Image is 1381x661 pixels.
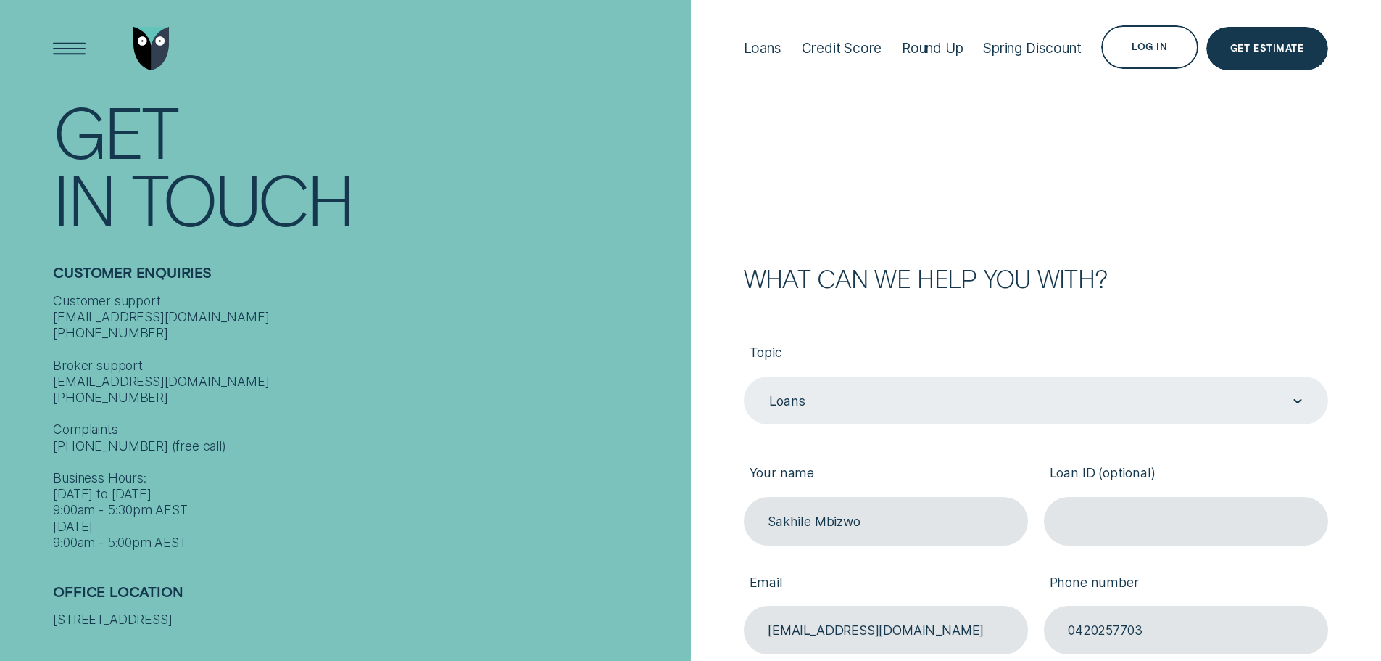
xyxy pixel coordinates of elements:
[1044,453,1328,497] label: Loan ID (optional)
[1101,25,1198,69] button: Log in
[48,27,91,70] button: Open Menu
[53,164,114,231] div: In
[744,266,1328,290] h2: What can we help you with?
[802,40,882,57] div: Credit Score
[133,27,170,70] img: Wisr
[744,332,1328,376] label: Topic
[744,453,1028,497] label: Your name
[1044,562,1328,606] label: Phone number
[744,40,781,57] div: Loans
[53,264,682,293] h2: Customer Enquiries
[902,40,963,57] div: Round Up
[53,293,682,551] div: Customer support [EMAIL_ADDRESS][DOMAIN_NAME] [PHONE_NUMBER] Broker support [EMAIL_ADDRESS][DOMAI...
[53,97,177,164] div: Get
[53,583,682,612] h2: Office Location
[1206,27,1328,70] a: Get Estimate
[983,40,1081,57] div: Spring Discount
[131,164,353,231] div: Touch
[53,97,682,231] h1: Get In Touch
[744,562,1028,606] label: Email
[769,393,805,409] div: Loans
[53,612,682,628] div: [STREET_ADDRESS]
